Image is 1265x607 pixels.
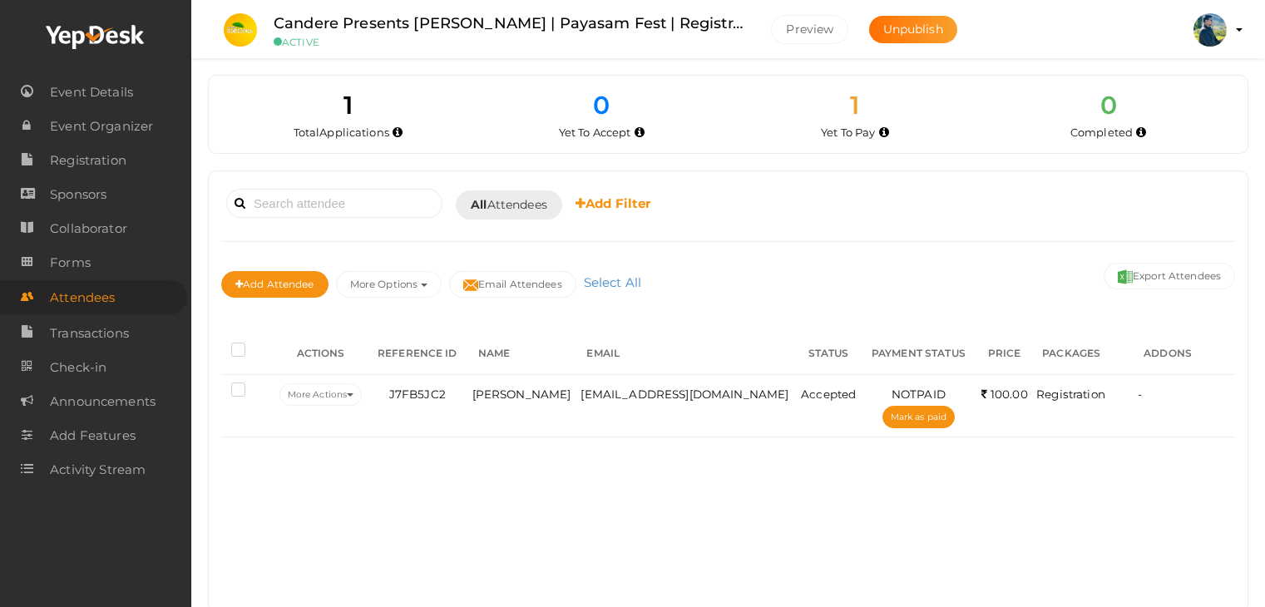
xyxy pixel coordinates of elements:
[274,12,746,36] label: Candere Presents [PERSON_NAME] | Payasam Fest | Registration
[576,195,651,211] b: Add Filter
[50,246,91,279] span: Forms
[226,189,442,218] input: Search attendee
[274,333,367,375] th: ACTIONS
[1134,333,1235,375] th: ADDONS
[771,15,848,44] button: Preview
[472,387,571,401] span: [PERSON_NAME]
[1070,126,1133,139] span: Completed
[879,128,889,137] i: Accepted by organizer and yet to make payment
[279,383,362,406] button: More Actions
[336,271,442,298] button: More Options
[50,385,156,418] span: Announcements
[576,333,796,375] th: EMAIL
[1104,263,1235,289] button: Export Attendees
[891,412,946,422] span: Mark as paid
[1136,128,1146,137] i: Accepted and completed payment succesfully
[1193,13,1227,47] img: ACg8ocImFeownhHtboqxd0f2jP-n9H7_i8EBYaAdPoJXQiB63u4xhcvD=s100
[580,274,645,290] a: Select All
[50,110,153,143] span: Event Organizer
[50,144,126,177] span: Registration
[449,271,576,298] button: Email Attendees
[801,387,856,401] span: Accepted
[50,453,146,486] span: Activity Stream
[883,22,943,37] span: Unpublish
[50,178,106,211] span: Sponsors
[50,419,136,452] span: Add Features
[850,90,859,121] span: 1
[869,16,957,43] button: Unpublish
[559,126,631,139] span: Yet To Accept
[635,128,645,137] i: Yet to be accepted by organizer
[50,317,129,350] span: Transactions
[221,271,329,298] button: Add Attendee
[50,76,133,109] span: Event Details
[378,347,457,359] span: REFERENCE ID
[463,278,478,293] img: mail-filled.svg
[471,196,547,214] span: Attendees
[821,126,875,139] span: Yet To Pay
[861,333,976,375] th: PAYMENT STATUS
[797,333,861,375] th: STATUS
[1118,269,1133,284] img: excel.svg
[224,13,257,47] img: PPFXFEEN_small.png
[393,128,403,137] i: Total number of applications
[593,90,610,121] span: 0
[274,36,746,48] small: ACTIVE
[882,406,955,428] button: Mark as paid
[389,387,446,401] span: J7FB5JC2
[50,351,106,384] span: Check-in
[892,387,946,401] span: NOTPAID
[471,197,487,212] b: All
[343,90,353,121] span: 1
[1032,333,1134,375] th: PACKAGES
[50,212,127,245] span: Collaborator
[981,387,1028,401] span: 100.00
[1036,387,1105,401] span: Registration
[319,126,389,139] span: Applications
[1100,90,1117,121] span: 0
[1138,387,1142,401] span: -
[976,333,1032,375] th: PRICE
[468,333,577,375] th: NAME
[50,281,115,314] span: Attendees
[581,387,788,401] span: [EMAIL_ADDRESS][DOMAIN_NAME]
[294,126,389,139] span: Total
